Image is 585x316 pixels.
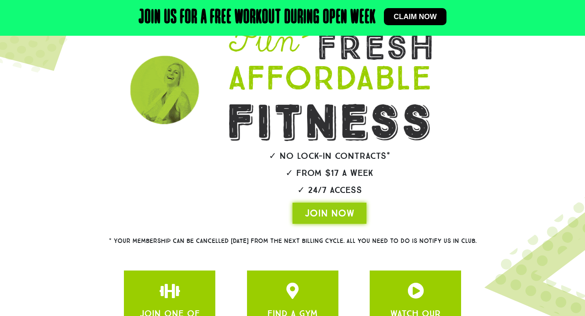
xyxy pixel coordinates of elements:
h2: ✓ From $17 a week [204,169,455,177]
h2: ✓ No lock-in contracts* [204,152,455,160]
h2: ✓ 24/7 Access [204,186,455,195]
a: JOIN ONE OF OUR CLUBS [407,283,424,299]
span: JOIN NOW [305,207,354,220]
span: Claim now [394,13,437,20]
a: JOIN ONE OF OUR CLUBS [284,283,301,299]
a: JOIN NOW [292,203,366,224]
a: JOIN ONE OF OUR CLUBS [162,283,178,299]
a: Claim now [384,8,446,25]
h2: Join us for a free workout during open week [139,8,376,28]
h2: * Your membership can be cancelled [DATE] from the next billing cycle. All you need to do is noti... [79,238,506,244]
